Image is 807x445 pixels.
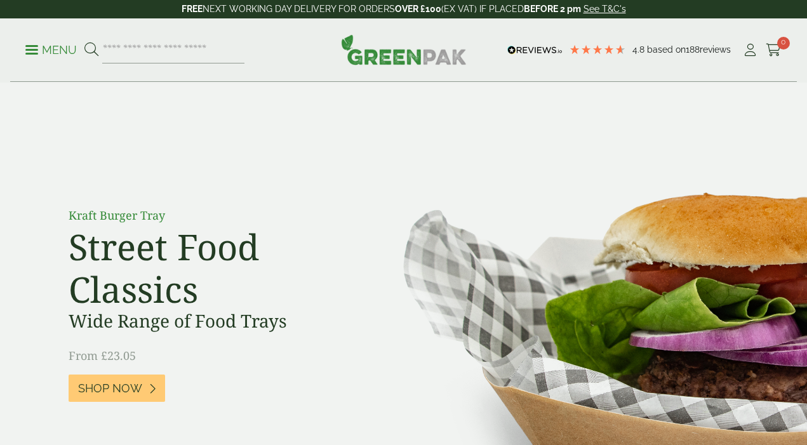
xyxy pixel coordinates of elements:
[766,41,782,60] a: 0
[507,46,563,55] img: REVIEWS.io
[395,4,441,14] strong: OVER £100
[632,44,647,55] span: 4.8
[341,34,467,65] img: GreenPak Supplies
[569,44,626,55] div: 4.79 Stars
[686,44,700,55] span: 188
[766,44,782,56] i: Cart
[25,43,77,58] p: Menu
[69,348,136,363] span: From £23.05
[700,44,731,55] span: reviews
[182,4,203,14] strong: FREE
[69,310,354,332] h3: Wide Range of Food Trays
[524,4,581,14] strong: BEFORE 2 pm
[69,225,354,310] h2: Street Food Classics
[647,44,686,55] span: Based on
[69,207,354,224] p: Kraft Burger Tray
[584,4,626,14] a: See T&C's
[25,43,77,55] a: Menu
[777,37,790,50] span: 0
[78,382,142,395] span: Shop Now
[742,44,758,56] i: My Account
[69,375,165,402] a: Shop Now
